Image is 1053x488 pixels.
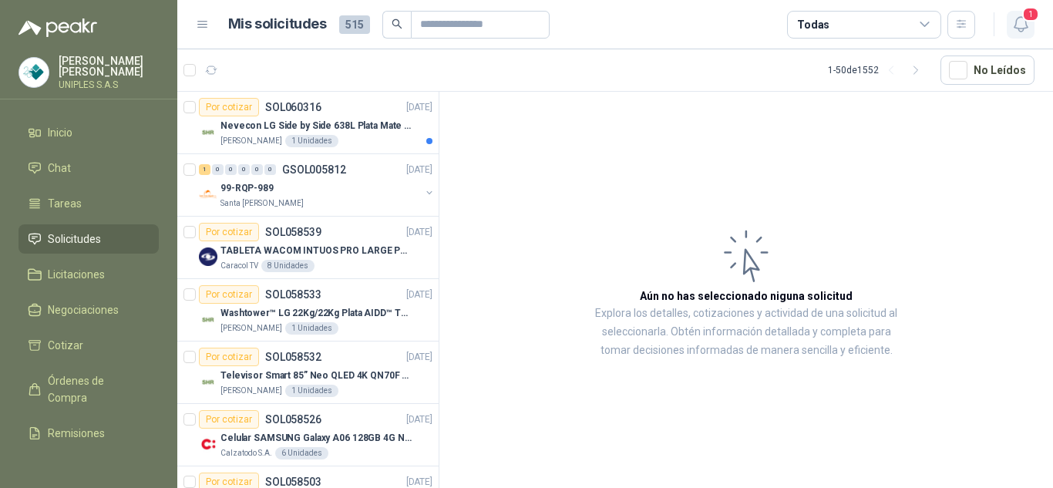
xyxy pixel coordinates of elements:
[406,350,432,365] p: [DATE]
[282,164,346,175] p: GSOL005812
[220,119,412,133] p: Nevecon LG Side by Side 638L Plata Mate Disp. de agua/hielo MOD GS66SPY
[199,185,217,204] img: Company Logo
[406,288,432,302] p: [DATE]
[19,331,159,360] a: Cotizar
[48,124,72,141] span: Inicio
[339,15,370,34] span: 515
[177,342,439,404] a: Por cotizarSOL058532[DATE] Company LogoTelevisor Smart 85” Neo QLED 4K QN70F (2025) Modelo QN85QN...
[265,414,321,425] p: SOL058526
[177,217,439,279] a: Por cotizarSOL058539[DATE] Company LogoTABLETA WACOM INTUOS PRO LARGE PTK870K0ACaracol TV8 Unidades
[19,260,159,289] a: Licitaciones
[19,189,159,218] a: Tareas
[177,404,439,466] a: Por cotizarSOL058526[DATE] Company LogoCelular SAMSUNG Galaxy A06 128GB 4G NegroCalzatodo S.A.6 U...
[228,13,327,35] h1: Mis solicitudes
[59,56,159,77] p: [PERSON_NAME] [PERSON_NAME]
[199,160,436,210] a: 1 0 0 0 0 0 GSOL005812[DATE] Company Logo99-RQP-989Santa [PERSON_NAME]
[48,301,119,318] span: Negociaciones
[285,322,338,335] div: 1 Unidades
[19,366,159,412] a: Órdenes de Compra
[199,223,259,241] div: Por cotizar
[265,102,321,113] p: SOL060316
[199,372,217,391] img: Company Logo
[19,224,159,254] a: Solicitudes
[48,266,105,283] span: Licitaciones
[199,247,217,266] img: Company Logo
[238,164,250,175] div: 0
[265,227,321,237] p: SOL058539
[406,100,432,115] p: [DATE]
[199,310,217,328] img: Company Logo
[285,135,338,147] div: 1 Unidades
[199,435,217,453] img: Company Logo
[285,385,338,397] div: 1 Unidades
[220,447,272,459] p: Calzatodo S.A.
[19,19,97,37] img: Logo peakr
[594,305,899,360] p: Explora los detalles, cotizaciones y actividad de una solicitud al seleccionarla. Obtén informaci...
[199,348,259,366] div: Por cotizar
[264,164,276,175] div: 0
[275,447,328,459] div: 6 Unidades
[199,164,210,175] div: 1
[797,16,829,33] div: Todas
[828,58,928,82] div: 1 - 50 de 1552
[177,92,439,154] a: Por cotizarSOL060316[DATE] Company LogoNevecon LG Side by Side 638L Plata Mate Disp. de agua/hiel...
[220,385,282,397] p: [PERSON_NAME]
[265,476,321,487] p: SOL058503
[59,80,159,89] p: UNIPLES S.A.S
[199,285,259,304] div: Por cotizar
[19,118,159,147] a: Inicio
[48,231,101,247] span: Solicitudes
[220,244,412,258] p: TABLETA WACOM INTUOS PRO LARGE PTK870K0A
[940,56,1034,85] button: No Leídos
[261,260,315,272] div: 8 Unidades
[48,160,71,177] span: Chat
[1007,11,1034,39] button: 1
[199,98,259,116] div: Por cotizar
[406,163,432,177] p: [DATE]
[220,306,412,321] p: Washtower™ LG 22Kg/22Kg Plata AIDD™ ThinQ™ Steam™ WK22VS6P
[220,197,304,210] p: Santa [PERSON_NAME]
[19,419,159,448] a: Remisiones
[199,410,259,429] div: Por cotizar
[19,153,159,183] a: Chat
[220,135,282,147] p: [PERSON_NAME]
[19,295,159,325] a: Negociaciones
[19,58,49,87] img: Company Logo
[251,164,263,175] div: 0
[48,195,82,212] span: Tareas
[199,123,217,141] img: Company Logo
[265,289,321,300] p: SOL058533
[48,337,83,354] span: Cotizar
[212,164,224,175] div: 0
[406,225,432,240] p: [DATE]
[640,288,853,305] h3: Aún no has seleccionado niguna solicitud
[406,412,432,427] p: [DATE]
[48,372,144,406] span: Órdenes de Compra
[392,19,402,29] span: search
[220,431,412,446] p: Celular SAMSUNG Galaxy A06 128GB 4G Negro
[220,181,274,196] p: 99-RQP-989
[220,322,282,335] p: [PERSON_NAME]
[1022,7,1039,22] span: 1
[220,369,412,383] p: Televisor Smart 85” Neo QLED 4K QN70F (2025) Modelo QN85QN70FAKXZL
[177,279,439,342] a: Por cotizarSOL058533[DATE] Company LogoWashtower™ LG 22Kg/22Kg Plata AIDD™ ThinQ™ Steam™ WK22VS6P...
[225,164,237,175] div: 0
[220,260,258,272] p: Caracol TV
[265,352,321,362] p: SOL058532
[48,425,105,442] span: Remisiones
